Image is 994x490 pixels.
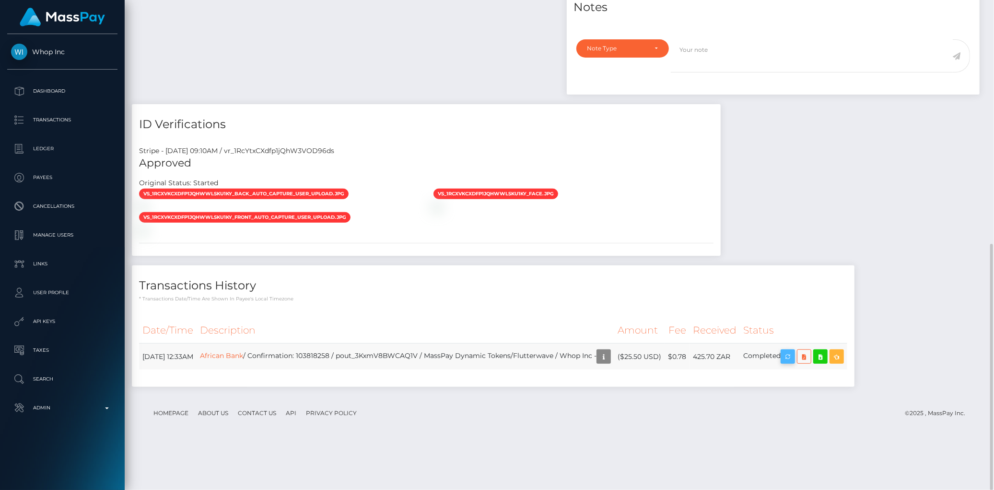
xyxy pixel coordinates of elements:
[11,314,114,329] p: API Keys
[11,286,114,300] p: User Profile
[139,189,349,199] span: vs_1RcXvkCXdfp1jQhWwlSku1kY_back_auto_capture_user_upload.jpg
[139,179,218,187] h7: Original Status: Started
[7,396,117,420] a: Admin
[197,317,614,344] th: Description
[7,48,117,56] span: Whop Inc
[11,372,114,386] p: Search
[7,108,117,132] a: Transactions
[197,344,614,370] td: / Confirmation: 103818258 / pout_3KxmV8BWCAQ1V / MassPay Dynamic Tokens/Flutterwave / Whop Inc -
[11,84,114,98] p: Dashboard
[11,257,114,271] p: Links
[11,401,114,415] p: Admin
[139,277,847,294] h4: Transactions History
[7,166,117,190] a: Payees
[11,343,114,358] p: Taxes
[740,344,847,370] td: Completed
[7,338,117,362] a: Taxes
[576,39,669,58] button: Note Type
[7,223,117,247] a: Manage Users
[302,406,361,420] a: Privacy Policy
[11,44,27,60] img: Whop Inc
[690,317,740,344] th: Received
[139,344,197,370] td: [DATE] 12:33AM
[139,156,713,171] h5: Approved
[139,317,197,344] th: Date/Time
[11,199,114,214] p: Cancellations
[139,295,847,302] p: * Transactions date/time are shown in payee's local timezone
[587,45,647,52] div: Note Type
[20,8,105,26] img: MassPay Logo
[665,317,690,344] th: Fee
[614,344,665,370] td: ($25.50 USD)
[7,137,117,161] a: Ledger
[200,352,243,360] a: African Bank
[7,367,117,391] a: Search
[11,142,114,156] p: Ledger
[690,344,740,370] td: 425.70 ZAR
[11,228,114,242] p: Manage Users
[905,408,972,418] div: © 2025 , MassPay Inc.
[7,252,117,276] a: Links
[433,189,558,199] span: vs_1RcXvkCXdfp1jQhWwlSku1kY_face.jpg
[139,227,147,234] img: vr_1RcYtxCXdfp1jQhW3VOD96dsfile_1RcYqyCXdfp1jQhWklPTidXx
[7,79,117,103] a: Dashboard
[7,310,117,334] a: API Keys
[139,116,713,133] h4: ID Verifications
[665,344,690,370] td: $0.78
[150,406,192,420] a: Homepage
[139,203,147,211] img: vr_1RcYtxCXdfp1jQhW3VOD96dsfile_1RcYsiCXdfp1jQhWv3RHJFA2
[282,406,300,420] a: API
[433,203,441,211] img: vr_1RcYtxCXdfp1jQhW3VOD96dsfile_1RcYtpCXdfp1jQhW2LMztp3x
[11,170,114,185] p: Payees
[7,281,117,305] a: User Profile
[7,194,117,218] a: Cancellations
[234,406,280,420] a: Contact Us
[614,317,665,344] th: Amount
[740,317,847,344] th: Status
[11,113,114,127] p: Transactions
[132,146,721,156] div: Stripe - [DATE] 09:10AM / vr_1RcYtxCXdfp1jQhW3VOD96ds
[194,406,232,420] a: About Us
[139,212,351,223] span: vs_1RcXvkCXdfp1jQhWwlSku1kY_front_auto_capture_user_upload.jpg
